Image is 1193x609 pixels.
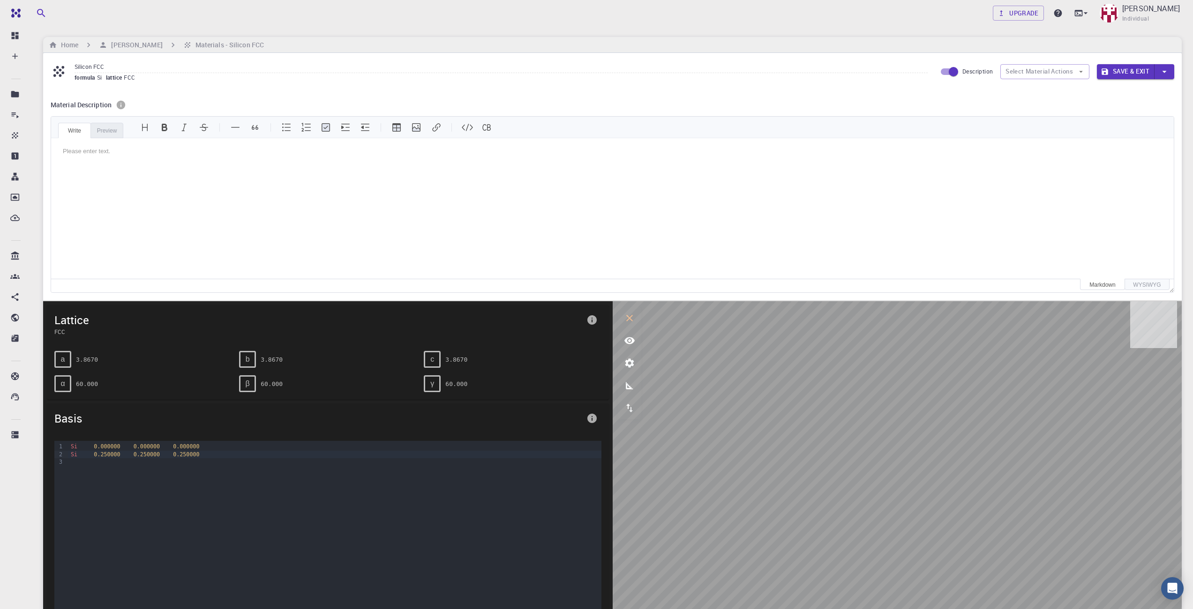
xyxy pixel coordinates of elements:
span: Si [71,443,77,450]
button: Insert link [428,120,443,135]
div: Markdown [1080,279,1125,290]
span: Si [71,451,77,458]
span: Lattice [54,312,583,327]
p: [PERSON_NAME] [1122,3,1180,14]
h6: Home [57,40,78,50]
button: Italic [177,120,192,135]
span: γ [430,379,434,388]
span: 0.000000 [134,443,160,450]
span: FCC [124,74,139,81]
div: 2 [54,451,64,458]
div: Open Intercom Messenger [1161,577,1184,600]
button: Ordered list [299,120,314,135]
span: 0.250000 [94,451,120,458]
button: Indent [338,120,353,135]
pre: 60.000 [445,376,467,392]
button: Outdent [358,120,373,135]
button: info [583,409,601,428]
a: Upgrade [993,6,1044,21]
span: c [430,355,434,364]
span: 0.000000 [94,443,120,450]
button: info [113,97,128,112]
pre: 60.000 [261,376,283,392]
nav: breadcrumb [47,40,266,50]
h6: Material Description [51,100,112,110]
button: Select Material Actions [1000,64,1089,79]
span: 0.000000 [173,443,199,450]
button: Strike [196,120,211,135]
span: FCC [54,327,583,336]
button: Headings [137,120,152,135]
button: Save & Exit [1097,64,1155,79]
pre: 3.8670 [261,351,283,368]
span: Please enter text. [63,148,110,155]
span: Individual [1122,14,1149,23]
button: Insert codeBlock [480,120,495,135]
button: Insert image [409,120,424,135]
div: 3 [54,458,64,466]
img: Ishan [1100,4,1118,22]
h6: Materials - Silicon FCC [192,40,264,50]
span: β [246,379,250,388]
span: α [60,379,65,388]
pre: 3.8670 [76,351,98,368]
button: info [583,311,601,329]
span: 0.250000 [173,451,199,458]
button: Unordered list [279,120,294,135]
h6: [PERSON_NAME] [107,40,162,50]
span: lattice [106,74,124,81]
div: 1 [54,443,64,450]
button: Blockquote [248,120,263,135]
button: Inline code [460,120,475,135]
span: formula [75,74,97,81]
span: Si [97,74,106,81]
pre: 3.8670 [445,351,467,368]
span: Description [962,67,993,75]
pre: 60.000 [76,376,98,392]
button: Task [318,120,333,135]
div: WYSIWYG [1125,279,1170,290]
div: Write [58,123,91,138]
button: Line [228,120,243,135]
img: logo [8,8,21,18]
div: Preview [90,123,123,138]
span: 0.250000 [134,451,160,458]
span: a [61,355,65,364]
button: Insert table [389,120,404,135]
span: Support [20,7,53,15]
button: Bold [157,120,172,135]
span: Basis [54,411,583,426]
span: b [246,355,250,364]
